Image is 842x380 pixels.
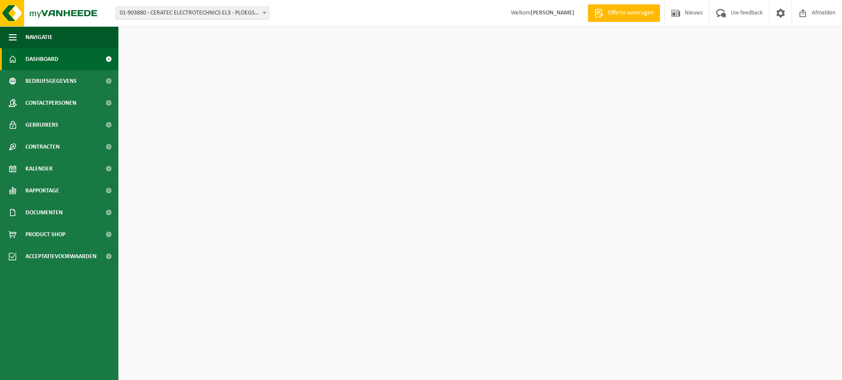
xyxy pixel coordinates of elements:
[25,224,65,245] span: Product Shop
[531,10,574,16] strong: [PERSON_NAME]
[25,158,53,180] span: Kalender
[25,180,59,202] span: Rapportage
[25,202,63,224] span: Documenten
[25,92,76,114] span: Contactpersonen
[25,48,58,70] span: Dashboard
[25,136,60,158] span: Contracten
[4,361,146,380] iframe: chat widget
[606,9,656,18] span: Offerte aanvragen
[25,114,58,136] span: Gebruikers
[25,70,77,92] span: Bedrijfsgegevens
[588,4,660,22] a: Offerte aanvragen
[25,245,96,267] span: Acceptatievoorwaarden
[116,7,269,19] span: 01-903880 - CERATEC ELECTROTECHNICS EL3 - PLOEGSTEERT
[116,7,269,20] span: 01-903880 - CERATEC ELECTROTECHNICS EL3 - PLOEGSTEERT
[25,26,53,48] span: Navigatie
